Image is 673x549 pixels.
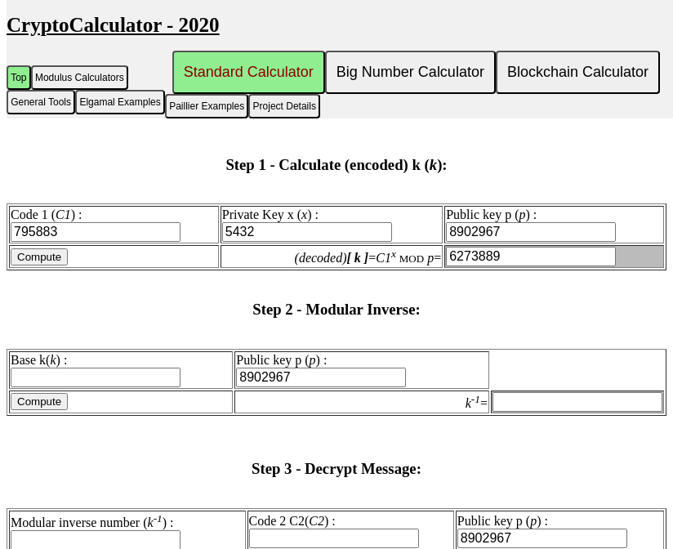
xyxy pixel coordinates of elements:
input: Base k(k) : [11,368,181,387]
label: Modular inverse number ( ) : [11,516,181,547]
i: p [519,208,526,221]
i: k [148,516,154,529]
input: Private Key x (x) : [222,222,392,242]
label: Base k( ) : [11,353,181,384]
h3: Step 3 - Decrypt Message: [7,460,666,478]
input: Compute [11,248,68,266]
i: x [391,248,396,260]
i: k [466,396,471,410]
font: MOD [399,252,424,265]
button: Standard Calculator [172,51,325,94]
i: x [301,208,307,221]
i: k [430,156,437,173]
button: General Tools [7,90,75,114]
button: Elgamal Examples [75,90,165,114]
label: Public key p ( ) : [446,208,616,239]
h3: Step 2 - Modular Inverse: [7,301,666,319]
input: Code 1 (C1) : [11,222,181,242]
i: -1 [471,392,480,404]
h3: Step 1 - Calculate (encoded) k ( ): [7,156,666,174]
button: Paillier Examples [165,94,248,118]
label: Private Key x ( ) : [222,208,392,239]
label: Public key p ( ) : [236,353,406,384]
input: Public key p (p) : [457,529,627,548]
i: C1 [56,208,71,221]
button: Project Details [248,94,320,118]
i: p [310,353,316,367]
label: Public key p ( ) : [457,514,627,545]
input: Compute [11,393,68,410]
input: Public key p (p) : [236,368,406,387]
button: Big Number Calculator [325,51,496,94]
i: p [530,514,537,528]
label: Code 1 ( ) : [11,208,181,239]
button: Modulus Calculators [31,65,128,90]
input: Public key p (p) : [446,222,616,242]
i: p [427,251,434,265]
i: C2 [309,514,324,528]
button: Blockchain Calculator [496,51,660,94]
label: = = [295,251,442,265]
input: Code 2 C2(C2) : [249,529,419,548]
i: (decoded) [295,251,347,265]
i: C1 [376,251,391,265]
i: [ k ] [347,251,369,265]
button: Top [7,65,31,90]
u: CryptoCalculator - 2020 [7,14,220,36]
i: k [50,353,56,367]
label: Code 2 C2( ) : [249,514,419,545]
i: -1 [154,512,163,524]
label: = [466,396,488,410]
